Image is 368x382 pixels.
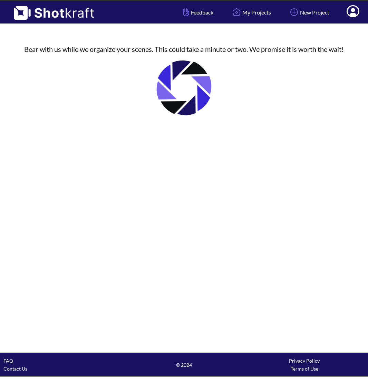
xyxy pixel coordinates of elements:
a: New Project [283,3,335,21]
div: Privacy Policy [244,357,365,365]
img: Hand Icon [181,6,191,18]
a: Contact Us [3,366,27,372]
div: Terms of Use [244,365,365,373]
img: Add Icon [288,6,300,18]
span: Feedback [181,8,213,16]
span: © 2024 [124,361,244,369]
img: Home Icon [231,6,242,18]
img: Loading.. [149,53,219,122]
a: FAQ [3,358,13,364]
a: My Projects [225,3,276,21]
